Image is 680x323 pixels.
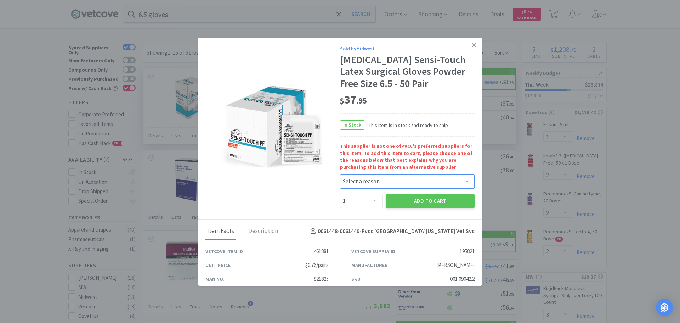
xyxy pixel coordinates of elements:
span: In Stock [340,121,364,129]
div: Sold by Midwest [340,45,475,52]
div: Vetcove Item ID [205,247,243,255]
span: $ [340,96,344,106]
div: 461881 [314,247,329,256]
h4: 0061448-0061449 - Pvcc [GEOGRAPHIC_DATA][US_STATE] Vet Svc [308,227,475,236]
div: SKU [351,275,361,283]
div: $0.76/pairs [305,261,329,269]
img: a1b9cb831394456091a9184e4483127a_195821.jpeg [220,83,326,170]
div: 821825 [314,275,329,283]
div: Item Facts [205,223,236,240]
div: Man No. [205,275,225,283]
div: Description [246,223,280,240]
div: 195821 [460,247,475,256]
strong: This supplier is not one of PVCC 's preferred suppliers for this item. To add this item to cart, ... [340,143,475,171]
div: Unit Price [205,261,231,269]
span: 37 [340,93,367,107]
div: 001.09042.2 [450,275,475,283]
div: [PERSON_NAME] [436,261,475,269]
div: Open Intercom Messenger [656,299,673,316]
button: Add to Cart [386,194,475,208]
span: This item is in stock and ready to ship [364,121,448,129]
span: . 95 [356,96,367,106]
div: Vetcove Supply ID [351,247,395,255]
div: Manufacturer [351,261,388,269]
div: [MEDICAL_DATA] Sensi-Touch Latex Surgical Gloves Powder Free Size 6.5 - 50 Pair [340,54,475,90]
